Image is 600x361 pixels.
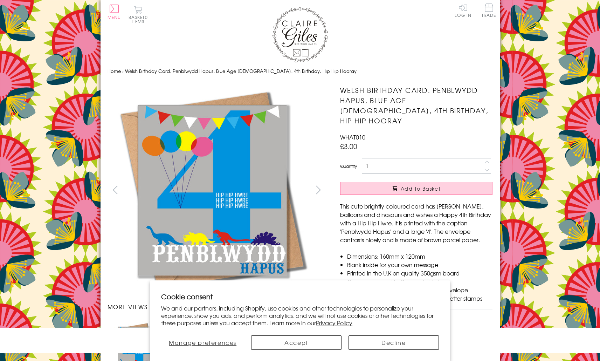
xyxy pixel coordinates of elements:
button: Add to Basket [340,182,492,195]
button: Menu [108,5,121,19]
li: Comes wrapped in Compostable bag [347,277,492,286]
span: › [122,68,124,74]
span: £3.00 [340,141,357,151]
button: Accept [251,335,342,350]
span: Trade [482,4,496,17]
li: Dimensions: 160mm x 120mm [347,252,492,260]
a: Home [108,68,121,74]
span: Add to Basket [401,185,441,192]
button: Manage preferences [161,335,244,350]
span: Manage preferences [169,338,236,347]
span: WHAT010 [340,133,365,141]
p: We and our partners, including Shopify, use cookies and other technologies to personalize your ex... [161,305,439,326]
img: Claire Giles Greetings Cards [272,7,328,62]
h3: More views [108,302,326,311]
nav: breadcrumbs [108,64,493,79]
li: Blank inside for your own message [347,260,492,269]
h1: Welsh Birthday Card, Penblwydd Hapus, Blue Age [DEMOGRAPHIC_DATA], 4th Birthday, Hip Hip Hooray [340,85,492,125]
span: 0 items [132,14,148,25]
img: Welsh Birthday Card, Penblwydd Hapus, Blue Age 4, 4th Birthday, Hip Hip Hooray [108,85,318,295]
button: Basket0 items [129,6,148,23]
h2: Cookie consent [161,292,439,301]
button: prev [108,182,123,198]
li: Printed in the U.K on quality 350gsm board [347,269,492,277]
p: This cute brightly coloured card has [PERSON_NAME], balloons and dinosaurs and wishes a Happy 4th... [340,202,492,244]
a: Log In [455,4,471,17]
a: Trade [482,4,496,19]
button: Decline [349,335,439,350]
a: Privacy Policy [316,319,352,327]
label: Quantity [340,163,357,169]
span: Menu [108,14,121,20]
span: Welsh Birthday Card, Penblwydd Hapus, Blue Age [DEMOGRAPHIC_DATA], 4th Birthday, Hip Hip Hooray [125,68,357,74]
button: next [310,182,326,198]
